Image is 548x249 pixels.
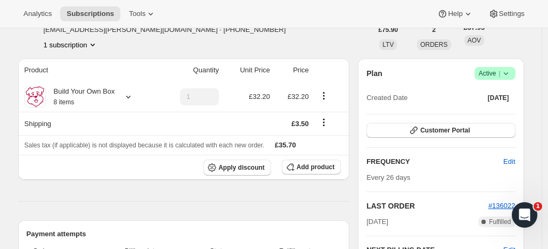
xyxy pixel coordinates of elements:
h2: Plan [366,68,382,79]
th: Unit Price [222,59,273,82]
span: Customer Portal [420,126,470,135]
button: [DATE] [481,90,516,105]
span: Sales tax (if applicable) is not displayed because it is calculated with each new order. [24,142,265,149]
span: £32.20 [288,93,309,101]
small: 8 items [54,98,75,106]
h2: FREQUENCY [366,156,503,167]
span: Every 26 days [366,173,410,181]
span: [DATE] [366,217,388,227]
span: Created Date [366,93,407,103]
h2: Payment attempts [27,229,341,239]
button: Apply discount [203,160,271,176]
button: Shipping actions [315,117,332,128]
button: Product actions [44,39,98,50]
span: Tools [129,10,145,18]
span: Apply discount [218,163,265,172]
span: 1 [534,202,542,211]
span: Subscriptions [67,10,114,18]
span: Edit [503,156,515,167]
th: Price [273,59,312,82]
span: 2 [432,26,436,34]
span: £75.90 [379,26,398,34]
span: | [498,69,500,78]
th: Product [18,59,159,82]
button: Tools [122,6,162,21]
button: Analytics [17,6,58,21]
span: Analytics [23,10,52,18]
span: Help [448,10,462,18]
button: Add product [282,160,341,175]
span: [DATE] [488,94,509,102]
span: £35.70 [275,141,296,149]
th: Quantity [159,59,222,82]
span: Fulfilled [489,218,511,226]
img: product img [24,86,46,107]
span: £3.50 [291,120,309,128]
div: Build Your Own Box [46,86,115,107]
span: LTV [382,41,394,48]
span: Add product [297,163,334,171]
a: #136022 [488,202,516,210]
span: ORDERS [420,41,447,48]
button: Help [431,6,479,21]
button: Customer Portal [366,123,515,138]
span: [EMAIL_ADDRESS][PERSON_NAME][DOMAIN_NAME] · [PHONE_NUMBER] [44,24,286,35]
th: Shipping [18,112,159,135]
iframe: Intercom live chat [512,202,537,228]
button: £75.90 [372,22,405,37]
span: Settings [499,10,525,18]
span: £32.20 [249,93,270,101]
h2: LAST ORDER [366,201,488,211]
button: Subscriptions [60,6,120,21]
span: Active [479,68,511,79]
button: #136022 [488,201,516,211]
button: 2 [426,22,443,37]
span: AOV [468,37,481,44]
button: Edit [497,153,521,170]
button: Product actions [315,90,332,102]
button: Settings [482,6,531,21]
